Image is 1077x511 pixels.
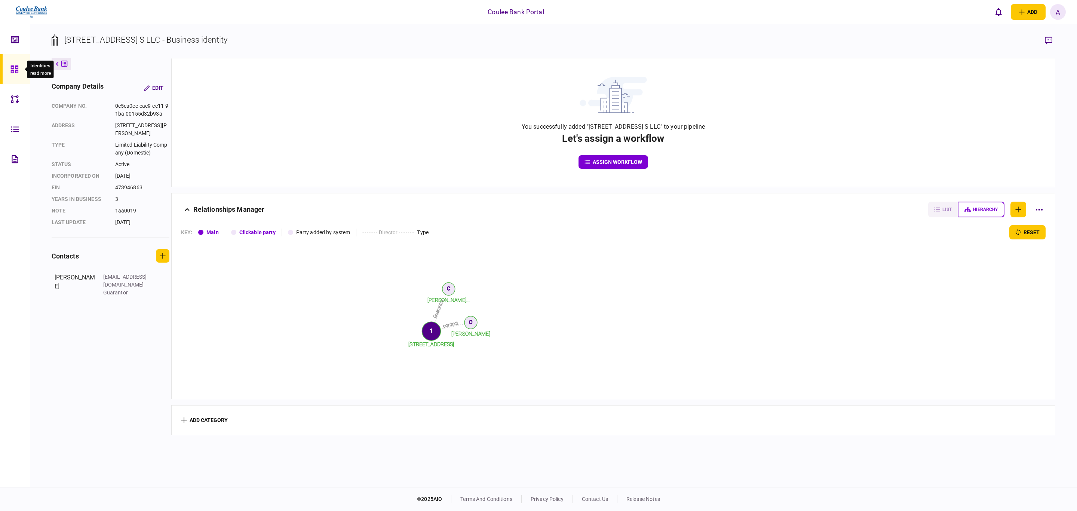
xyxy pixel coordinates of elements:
div: [PERSON_NAME] [55,273,96,297]
div: © 2025 AIO [417,495,451,503]
div: [DATE] [115,172,169,180]
button: A [1050,4,1066,20]
div: Clickable party [239,229,276,236]
div: Relationships Manager [193,202,265,217]
div: [STREET_ADDRESS] S LLC - Business identity [64,34,228,46]
div: company details [52,81,104,95]
text: C [447,285,450,291]
a: release notes [626,496,660,502]
span: hierarchy [973,207,998,212]
text: C [469,319,472,325]
div: Active [115,160,169,168]
button: reset [1009,225,1046,239]
div: 3 [115,195,169,203]
div: Let's assign a workflow [562,131,664,146]
div: Main [206,229,219,236]
div: [DATE] [115,218,169,226]
text: 1 [430,328,433,334]
button: open notifications list [991,4,1006,20]
div: last update [52,218,108,226]
div: Party added by system [296,229,350,236]
img: building with clouds [580,77,647,113]
div: 0c5ea0ec-cac9-ec11-91ba-00155d32b93a [115,102,169,118]
div: contacts [52,251,79,261]
div: Type [52,141,108,157]
div: 473946863 [115,184,169,192]
div: Guarantor [103,289,152,297]
div: You successfully added "[STREET_ADDRESS] S LLC" to your pipeline [522,122,705,131]
button: list [928,202,958,217]
a: privacy policy [531,496,564,502]
button: read more [30,71,51,76]
div: address [52,122,108,137]
div: company no. [52,102,108,118]
div: Limited Liability Company (Domestic) [115,141,169,157]
div: Coulee Bank Portal [488,7,544,17]
div: 1aa0019 [115,207,169,215]
img: client company logo [15,3,48,21]
button: add category [181,417,228,423]
div: status [52,160,108,168]
tspan: [PERSON_NAME]... [427,297,470,303]
button: Edit [138,81,169,95]
button: hierarchy [958,202,1004,217]
tspan: [PERSON_NAME] [451,331,490,337]
tspan: [STREET_ADDRESS] [408,341,454,347]
div: [EMAIL_ADDRESS][DOMAIN_NAME] [103,273,152,289]
div: [STREET_ADDRESS][PERSON_NAME] [115,122,169,137]
div: years in business [52,195,108,203]
div: note [52,207,108,215]
button: assign workflow [579,155,648,169]
div: KEY : [181,229,193,236]
a: contact us [582,496,608,502]
span: list [942,207,952,212]
div: EIN [52,184,108,192]
a: terms and conditions [460,496,512,502]
text: contact [442,320,458,328]
text: Guarantor [432,298,445,319]
div: Type [417,229,429,236]
div: Identities [30,62,51,70]
div: incorporated on [52,172,108,180]
button: open adding identity options [1011,4,1046,20]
